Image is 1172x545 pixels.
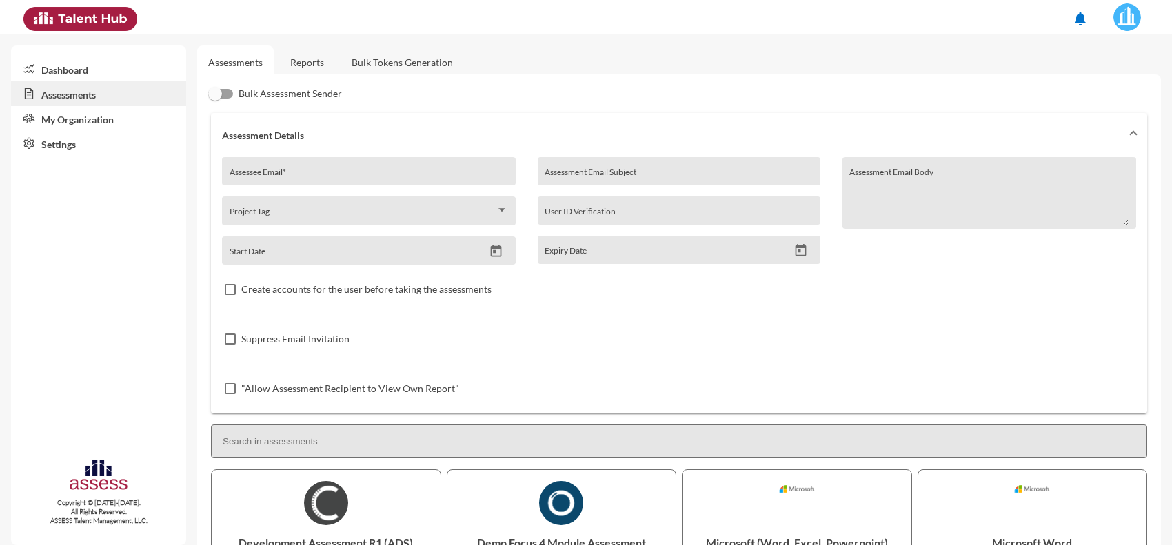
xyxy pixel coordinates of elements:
[222,130,1120,141] mat-panel-title: Assessment Details
[1072,10,1089,27] mat-icon: notifications
[789,243,813,258] button: Open calendar
[208,56,263,68] a: Assessments
[68,457,130,495] img: assesscompany-logo.png
[241,331,350,347] span: Suppress Email Invitation
[11,56,186,81] a: Dashboard
[211,424,1147,458] input: Search in assessments
[211,157,1147,413] div: Assessment Details
[211,113,1147,157] mat-expansion-panel-header: Assessment Details
[241,380,459,397] span: "Allow Assessment Recipient to View Own Report"
[11,106,186,131] a: My Organization
[11,81,186,106] a: Assessments
[241,281,492,298] span: Create accounts for the user before taking the assessments
[279,45,335,79] a: Reports
[11,131,186,156] a: Settings
[11,498,186,525] p: Copyright © [DATE]-[DATE]. All Rights Reserved. ASSESS Talent Management, LLC.
[484,244,508,258] button: Open calendar
[341,45,464,79] a: Bulk Tokens Generation
[239,85,342,102] span: Bulk Assessment Sender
